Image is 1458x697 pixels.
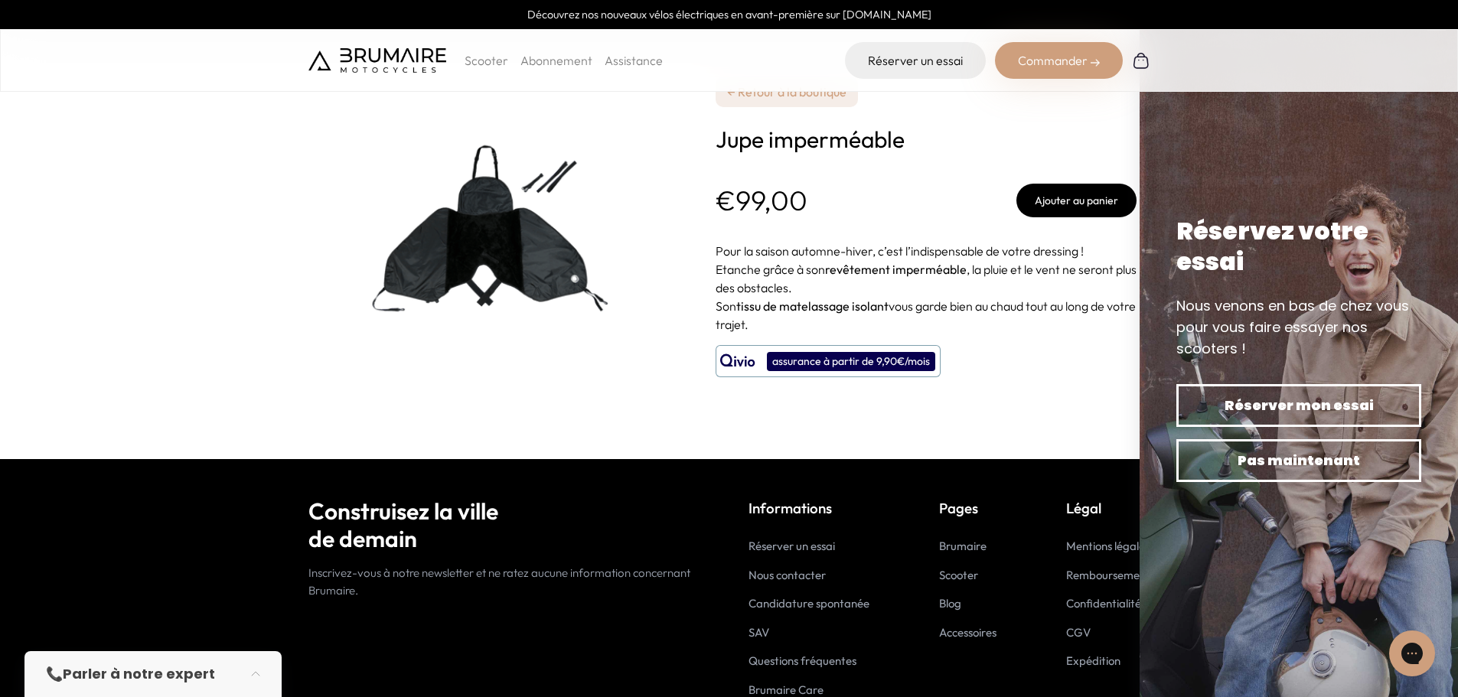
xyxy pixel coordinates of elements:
p: Informations [749,497,869,519]
p: Scooter [465,51,508,70]
p: Pages [939,497,996,519]
a: Candidature spontanée [749,596,869,611]
a: Brumaire Care [749,682,824,697]
button: assurance à partir de 9,90€/mois [716,345,941,377]
a: Abonnement [520,53,592,68]
img: Panier [1132,51,1150,70]
h2: Construisez la ville de demain [308,497,710,552]
iframe: Gorgias live chat messenger [1381,625,1443,682]
a: Scooter [939,568,978,582]
a: Expédition [1066,653,1120,668]
img: right-arrow-2.png [1091,58,1100,67]
a: Réserver un essai [749,539,835,553]
strong: tissu de matelassage isolant [736,298,889,314]
a: Réserver un essai [845,42,986,79]
img: logo qivio [720,352,755,370]
p: Etanche grâce à son , la pluie et le vent ne seront plus des obstacles. [716,260,1137,297]
a: Brumaire [939,539,987,553]
p: Son vous garde bien au chaud tout au long de votre trajet. [716,297,1137,334]
h1: Jupe imperméable [716,125,1137,153]
img: Brumaire Motocycles [308,48,446,73]
a: Mentions légales [1066,539,1150,553]
a: Blog [939,596,961,611]
a: CGV [1066,625,1091,640]
div: Commander [995,42,1123,79]
a: SAV [749,625,769,640]
p: Inscrivez-vous à notre newsletter et ne ratez aucune information concernant Brumaire. [308,565,710,599]
p: Pour la saison automne-hiver, c’est l’indispensable de votre dressing ! [716,242,1137,260]
a: Remboursement [1066,568,1150,582]
strong: revêtement imperméable [825,262,967,277]
a: Confidentialité [1066,596,1141,611]
a: Nous contacter [749,568,826,582]
a: Assistance [605,53,663,68]
p: €99,00 [716,185,807,216]
button: Ajouter au panier [1016,184,1137,217]
a: Accessoires [939,625,996,640]
div: assurance à partir de 9,90€/mois [767,352,935,371]
a: Questions fréquentes [749,653,856,668]
p: Légal [1066,497,1150,519]
img: Jupe imperméable [308,38,691,421]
